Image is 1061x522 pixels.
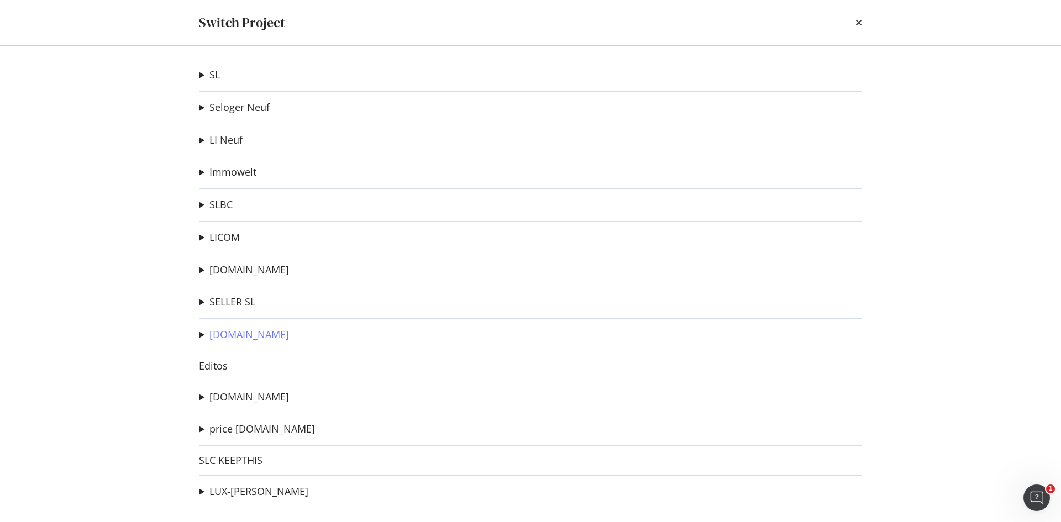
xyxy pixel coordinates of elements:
summary: SLBC [199,198,233,212]
a: [DOMAIN_NAME] [209,391,289,403]
summary: price [DOMAIN_NAME] [199,422,315,436]
summary: SELLER SL [199,295,255,309]
div: Switch Project [199,13,285,32]
summary: Seloger Neuf [199,101,270,115]
a: Editos [199,360,228,372]
a: SL [209,69,220,81]
summary: LICOM [199,230,240,245]
a: [DOMAIN_NAME] [209,264,289,276]
a: [DOMAIN_NAME] [209,329,289,340]
a: LICOM [209,231,240,243]
summary: [DOMAIN_NAME] [199,390,289,404]
iframe: Intercom live chat [1023,484,1050,511]
a: Seloger Neuf [209,102,270,113]
summary: LUX-[PERSON_NAME] [199,484,308,499]
a: price [DOMAIN_NAME] [209,423,315,435]
a: LUX-[PERSON_NAME] [209,486,308,497]
a: SLBC [209,199,233,210]
a: SLC KEEPTHIS [199,455,262,466]
summary: [DOMAIN_NAME] [199,263,289,277]
a: Immowelt [209,166,256,178]
summary: [DOMAIN_NAME] [199,328,289,342]
summary: LI Neuf [199,133,243,147]
a: LI Neuf [209,134,243,146]
summary: SL [199,68,220,82]
a: SELLER SL [209,296,255,308]
div: times [855,13,862,32]
span: 1 [1046,484,1055,493]
summary: Immowelt [199,165,256,180]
